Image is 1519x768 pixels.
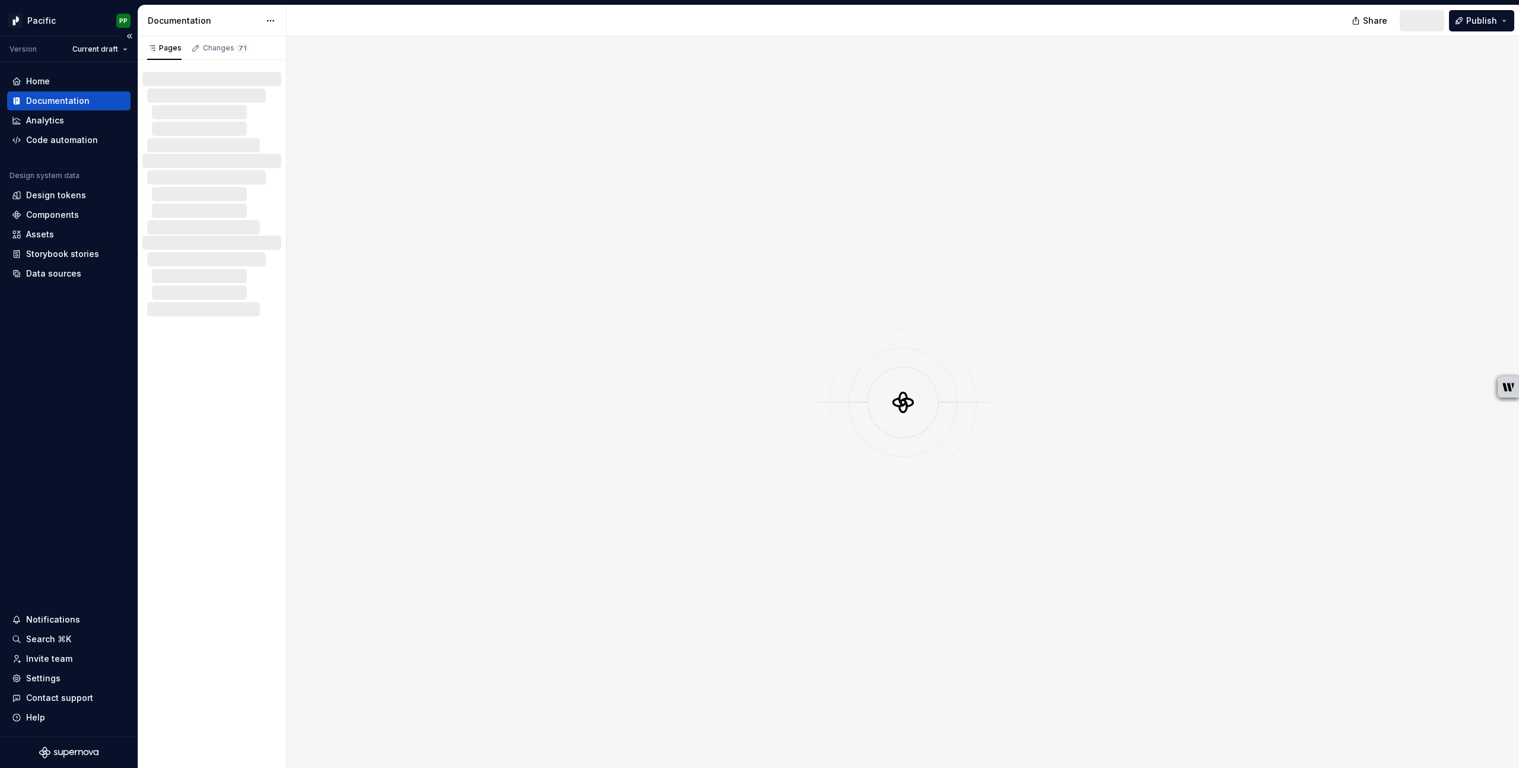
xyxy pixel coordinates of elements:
[7,205,131,224] a: Components
[7,225,131,244] a: Assets
[7,131,131,150] a: Code automation
[1346,10,1395,31] button: Share
[26,95,90,107] div: Documentation
[26,189,86,201] div: Design tokens
[26,229,54,240] div: Assets
[26,248,99,260] div: Storybook stories
[26,614,80,626] div: Notifications
[7,111,131,130] a: Analytics
[237,43,248,53] span: 71
[9,171,80,180] div: Design system data
[7,264,131,283] a: Data sources
[7,186,131,205] a: Design tokens
[1363,15,1387,27] span: Share
[7,72,131,91] a: Home
[26,115,64,126] div: Analytics
[7,245,131,264] a: Storybook stories
[26,268,81,280] div: Data sources
[9,45,37,54] div: Version
[1449,10,1514,31] button: Publish
[2,8,135,33] button: PacificPP
[26,134,98,146] div: Code automation
[148,15,260,27] div: Documentation
[121,28,138,45] button: Collapse sidebar
[39,747,98,759] svg: Supernova Logo
[67,41,133,58] button: Current draft
[7,649,131,668] a: Invite team
[1466,15,1497,27] span: Publish
[7,630,131,649] button: Search ⌘K
[26,633,71,645] div: Search ⌘K
[26,653,72,665] div: Invite team
[119,16,128,26] div: PP
[147,43,182,53] div: Pages
[7,91,131,110] a: Documentation
[26,209,79,221] div: Components
[27,15,56,27] div: Pacific
[203,43,248,53] div: Changes
[26,692,93,704] div: Contact support
[7,708,131,727] button: Help
[26,75,50,87] div: Home
[8,14,23,28] img: 8d0dbd7b-a897-4c39-8ca0-62fbda938e11.png
[7,610,131,629] button: Notifications
[7,688,131,707] button: Contact support
[26,672,61,684] div: Settings
[7,669,131,688] a: Settings
[26,712,45,723] div: Help
[72,45,118,54] span: Current draft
